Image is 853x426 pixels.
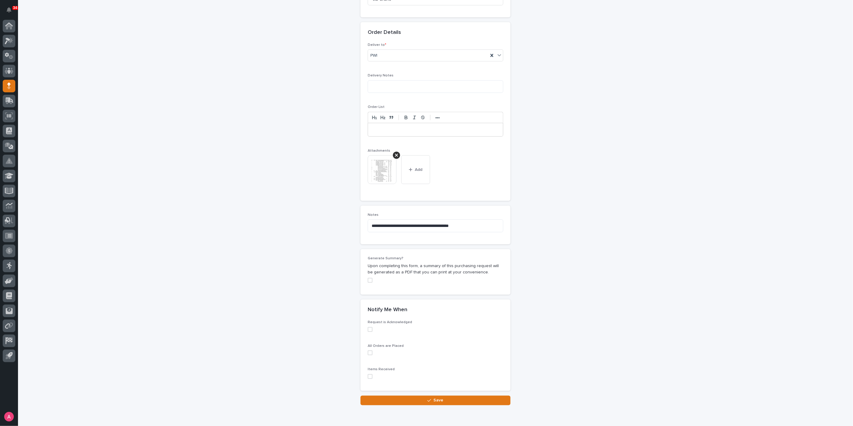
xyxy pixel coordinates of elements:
div: Notifications34 [7,7,15,17]
span: Delivery Notes [368,74,394,77]
button: ••• [433,114,442,121]
span: Items Received [368,368,395,371]
span: Order List [368,105,385,109]
span: PWI [370,52,377,59]
span: Add [415,167,423,172]
strong: ••• [435,115,440,120]
p: Upon completing this form, a summary of this purchasing request will be generated as a PDF that y... [368,263,503,276]
button: Add [401,155,430,184]
span: Request is Acknowledged [368,320,412,324]
span: Notes [368,213,379,217]
span: Generate Summary? [368,257,403,260]
p: 34 [13,6,17,10]
button: users-avatar [3,410,15,423]
span: Deliver to [368,43,386,47]
h2: Order Details [368,29,401,36]
span: Save [434,398,444,403]
h2: Notify Me When [368,307,407,313]
span: Attachments [368,149,390,153]
span: All Orders are Placed [368,344,404,348]
button: Save [361,396,510,405]
button: Notifications [3,4,15,16]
